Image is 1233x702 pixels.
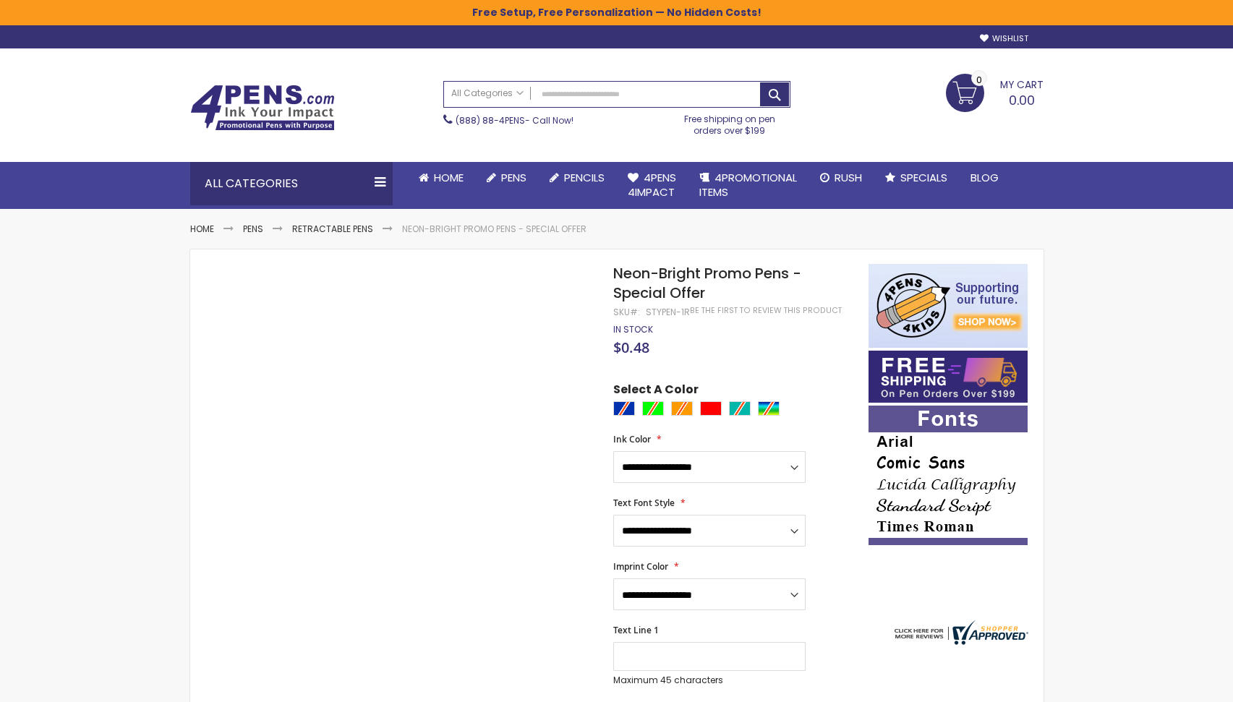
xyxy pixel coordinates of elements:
a: 0.00 0 [946,74,1044,110]
div: STYPEN-1R [646,307,690,318]
img: Free shipping on orders over $199 [869,351,1028,403]
div: Free shipping on pen orders over $199 [669,108,790,137]
li: Neon-Bright Promo Pens - Special Offer [402,223,586,235]
span: Text Font Style [613,497,675,509]
span: Imprint Color [613,560,668,573]
a: Blog [959,162,1010,194]
a: Specials [874,162,959,194]
a: Pens [475,162,538,194]
strong: SKU [613,306,640,318]
span: Pencils [564,170,605,185]
div: Red [700,401,722,416]
span: All Categories [451,87,524,99]
span: Ink Color [613,433,651,445]
img: 4Pens Custom Pens and Promotional Products [190,85,335,131]
a: Home [407,162,475,194]
span: Text Line 1 [613,624,659,636]
img: font-personalization-examples [869,406,1028,545]
img: 4pens 4 kids [869,264,1028,348]
div: Availability [613,324,653,335]
a: Home [190,223,214,235]
a: (888) 88-4PENS [456,114,525,127]
a: Rush [809,162,874,194]
span: Rush [835,170,862,185]
span: Neon-Bright Promo Pens - Special Offer [613,263,801,303]
span: $0.48 [613,338,649,357]
a: Wishlist [980,33,1028,44]
p: Maximum 45 characters [613,675,806,686]
span: - Call Now! [456,114,573,127]
a: 4pens.com certificate URL [891,635,1028,648]
span: 4Pens 4impact [628,170,676,200]
div: All Categories [190,162,393,205]
a: Retractable Pens [292,223,373,235]
img: 4pens.com widget logo [891,620,1028,645]
a: All Categories [444,82,531,106]
a: 4PROMOTIONALITEMS [688,162,809,209]
span: Pens [501,170,526,185]
span: Home [434,170,464,185]
span: 0 [976,73,982,87]
span: Select A Color [613,382,699,401]
span: 0.00 [1009,91,1035,109]
span: Specials [900,170,947,185]
a: Pencils [538,162,616,194]
span: 4PROMOTIONAL ITEMS [699,170,797,200]
a: Be the first to review this product [690,305,842,316]
span: Blog [970,170,999,185]
a: Pens [243,223,263,235]
span: In stock [613,323,653,335]
a: 4Pens4impact [616,162,688,209]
